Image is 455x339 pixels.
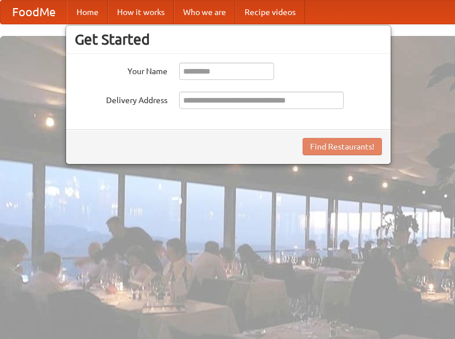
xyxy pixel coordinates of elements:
[67,1,108,24] a: Home
[108,1,174,24] a: How it works
[174,1,235,24] a: Who we are
[75,31,382,48] h3: Get Started
[303,138,382,155] button: Find Restaurants!
[235,1,305,24] a: Recipe videos
[75,92,168,106] label: Delivery Address
[75,63,168,77] label: Your Name
[1,1,67,24] a: FoodMe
